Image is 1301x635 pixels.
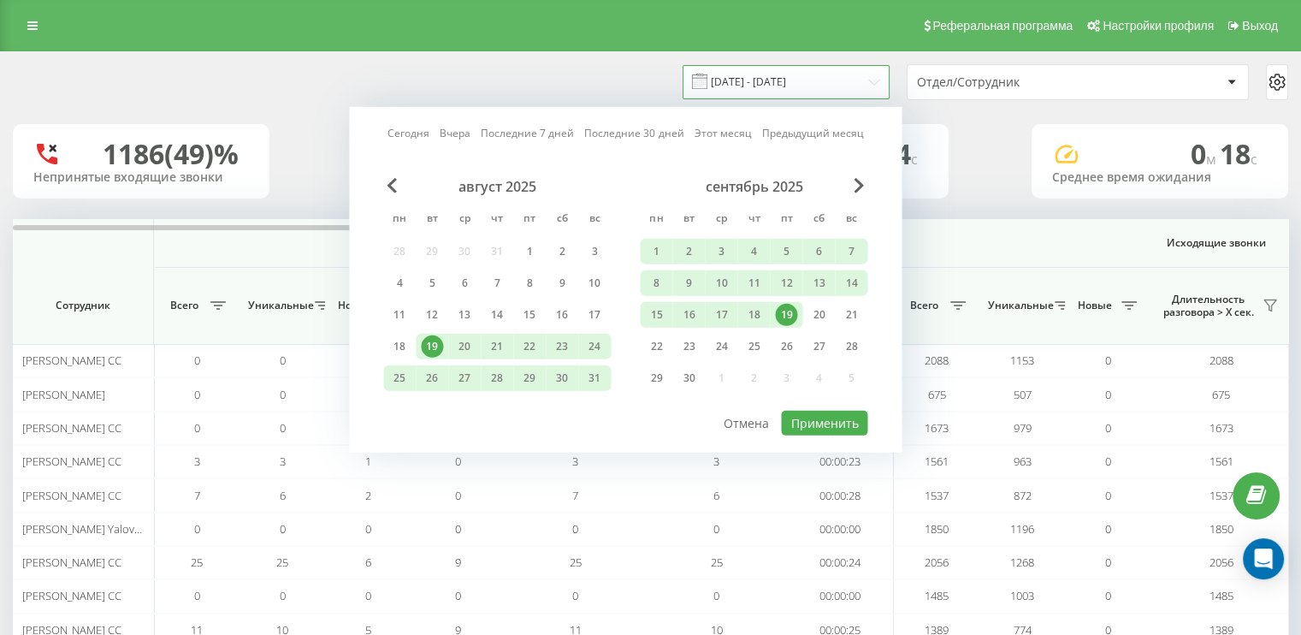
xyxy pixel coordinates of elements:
[486,335,508,358] div: 21
[453,335,476,358] div: 20
[925,420,949,436] span: 1673
[645,335,667,358] div: 22
[551,367,573,389] div: 30
[925,555,949,570] span: 2056
[840,240,862,263] div: 7
[481,270,513,296] div: чт 7 авг. 2025 г.
[932,19,1073,33] span: Реферальная программа
[770,239,802,264] div: пт 5 сент. 2025 г.
[388,367,411,389] div: 25
[194,353,200,368] span: 0
[455,488,461,503] span: 0
[416,365,448,391] div: вт 26 авг. 2025 г.
[103,138,239,170] div: 1186 (49)%
[741,207,766,233] abbr: четверг
[416,302,448,328] div: вт 12 авг. 2025 г.
[572,488,578,503] span: 7
[383,302,416,328] div: пн 11 авг. 2025 г.
[802,239,835,264] div: сб 6 сент. 2025 г.
[676,207,701,233] abbr: вторник
[645,367,667,389] div: 29
[387,125,429,141] a: Сегодня
[572,521,578,537] span: 0
[1209,588,1233,603] span: 1485
[787,445,894,478] td: 00:00:23
[194,420,200,436] span: 0
[416,270,448,296] div: вт 5 авг. 2025 г.
[194,387,200,402] span: 0
[365,588,371,603] span: 0
[194,488,200,503] span: 7
[781,411,867,436] button: Применить
[643,207,669,233] abbr: понедельник
[551,240,573,263] div: 2
[481,125,574,141] a: Последние 7 дней
[787,513,894,546] td: 00:00:00
[280,387,286,402] span: 0
[453,304,476,326] div: 13
[280,521,286,537] span: 0
[513,334,546,359] div: пт 22 авг. 2025 г.
[705,239,737,264] div: ср 3 сент. 2025 г.
[742,304,765,326] div: 18
[1209,353,1233,368] span: 2088
[578,334,611,359] div: вс 24 авг. 2025 г.
[775,304,797,326] div: 19
[578,270,611,296] div: вс 10 авг. 2025 г.
[388,335,411,358] div: 18
[645,272,667,294] div: 8
[640,239,672,264] div: пн 1 сент. 2025 г.
[802,302,835,328] div: сб 20 сент. 2025 г.
[1209,521,1233,537] span: 1850
[421,335,443,358] div: 19
[518,304,541,326] div: 15
[572,454,578,469] span: 3
[551,272,573,294] div: 9
[705,334,737,359] div: ср 24 сент. 2025 г.
[714,411,778,436] button: Отмена
[455,555,461,570] span: 9
[518,335,541,358] div: 22
[838,207,864,233] abbr: воскресенье
[840,272,862,294] div: 14
[902,299,945,312] span: Всего
[191,555,203,570] span: 25
[672,270,705,296] div: вт 9 сент. 2025 г.
[1220,135,1257,172] span: 18
[551,335,573,358] div: 23
[787,579,894,613] td: 00:00:00
[710,335,732,358] div: 24
[1209,420,1233,436] span: 1673
[713,488,719,503] span: 6
[486,304,508,326] div: 14
[194,454,200,469] span: 3
[1212,387,1230,402] span: 675
[737,302,770,328] div: чт 18 сент. 2025 г.
[640,270,672,296] div: пн 8 сент. 2025 г.
[387,207,412,233] abbr: понедельник
[1014,454,1032,469] span: 963
[448,270,481,296] div: ср 6 авг. 2025 г.
[22,353,121,368] span: [PERSON_NAME] CC
[672,239,705,264] div: вт 2 сент. 2025 г.
[787,478,894,512] td: 00:00:28
[640,302,672,328] div: пн 15 сент. 2025 г.
[280,454,286,469] span: 3
[988,299,1050,312] span: Уникальные
[737,270,770,296] div: чт 11 сент. 2025 г.
[484,207,510,233] abbr: четверг
[1251,150,1257,169] span: c
[802,334,835,359] div: сб 27 сент. 2025 г.
[1209,488,1233,503] span: 1537
[248,299,310,312] span: Уникальные
[737,334,770,359] div: чт 25 сент. 2025 г.
[22,555,121,570] span: [PERSON_NAME] CC
[677,304,700,326] div: 16
[710,240,732,263] div: 3
[708,207,734,233] abbr: среда
[546,334,578,359] div: сб 23 авг. 2025 г.
[645,304,667,326] div: 15
[453,367,476,389] div: 27
[518,240,541,263] div: 1
[1010,588,1034,603] span: 1003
